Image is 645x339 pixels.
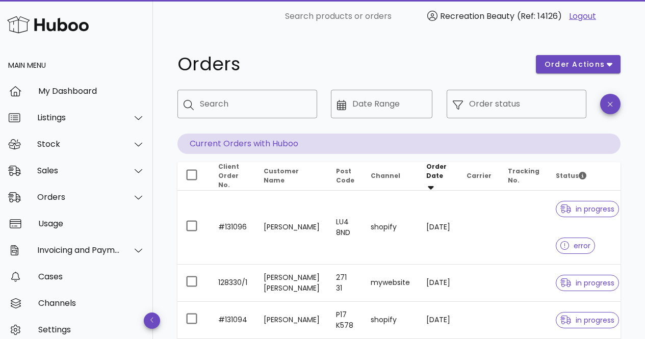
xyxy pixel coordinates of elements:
span: Customer Name [264,167,299,185]
div: Listings [37,113,120,122]
td: [PERSON_NAME] [255,191,328,265]
span: Post Code [336,167,354,185]
div: Sales [37,166,120,175]
h1: Orders [177,55,524,73]
span: Tracking No. [508,167,539,185]
div: Invoicing and Payments [37,245,120,255]
td: #131094 [210,302,255,339]
button: order actions [536,55,621,73]
td: shopify [363,191,418,265]
td: #131096 [210,191,255,265]
span: in progress [560,317,614,324]
div: Channels [38,298,145,308]
th: Post Code [328,162,363,191]
td: shopify [363,302,418,339]
td: [PERSON_NAME] [255,302,328,339]
td: [DATE] [418,191,458,265]
span: order actions [544,59,605,70]
td: [DATE] [418,265,458,302]
td: [DATE] [418,302,458,339]
span: in progress [560,205,614,213]
th: Order Date: Sorted descending. Activate to remove sorting. [418,162,458,191]
span: Status [556,171,586,180]
div: Stock [37,139,120,149]
td: 271 31 [328,265,363,302]
th: Tracking No. [500,162,548,191]
span: Order Date [426,162,447,180]
span: error [560,242,590,249]
td: mywebsite [363,265,418,302]
div: My Dashboard [38,86,145,96]
div: Orders [37,192,120,202]
span: Carrier [467,171,492,180]
th: Client Order No. [210,162,255,191]
td: LU4 8ND [328,191,363,265]
span: Channel [371,171,400,180]
span: (Ref: 14126) [517,10,562,22]
th: Customer Name [255,162,328,191]
th: Carrier [458,162,500,191]
div: Usage [38,219,145,228]
img: Huboo Logo [7,14,89,36]
span: Recreation Beauty [440,10,514,22]
div: Cases [38,272,145,281]
p: Current Orders with Huboo [177,134,621,154]
a: Logout [569,10,596,22]
td: [PERSON_NAME] [PERSON_NAME] [255,265,328,302]
th: Channel [363,162,418,191]
th: Status [548,162,627,191]
td: P17 K578 [328,302,363,339]
span: in progress [560,279,614,286]
div: Settings [38,325,145,334]
span: Client Order No. [218,162,239,189]
td: 128330/1 [210,265,255,302]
